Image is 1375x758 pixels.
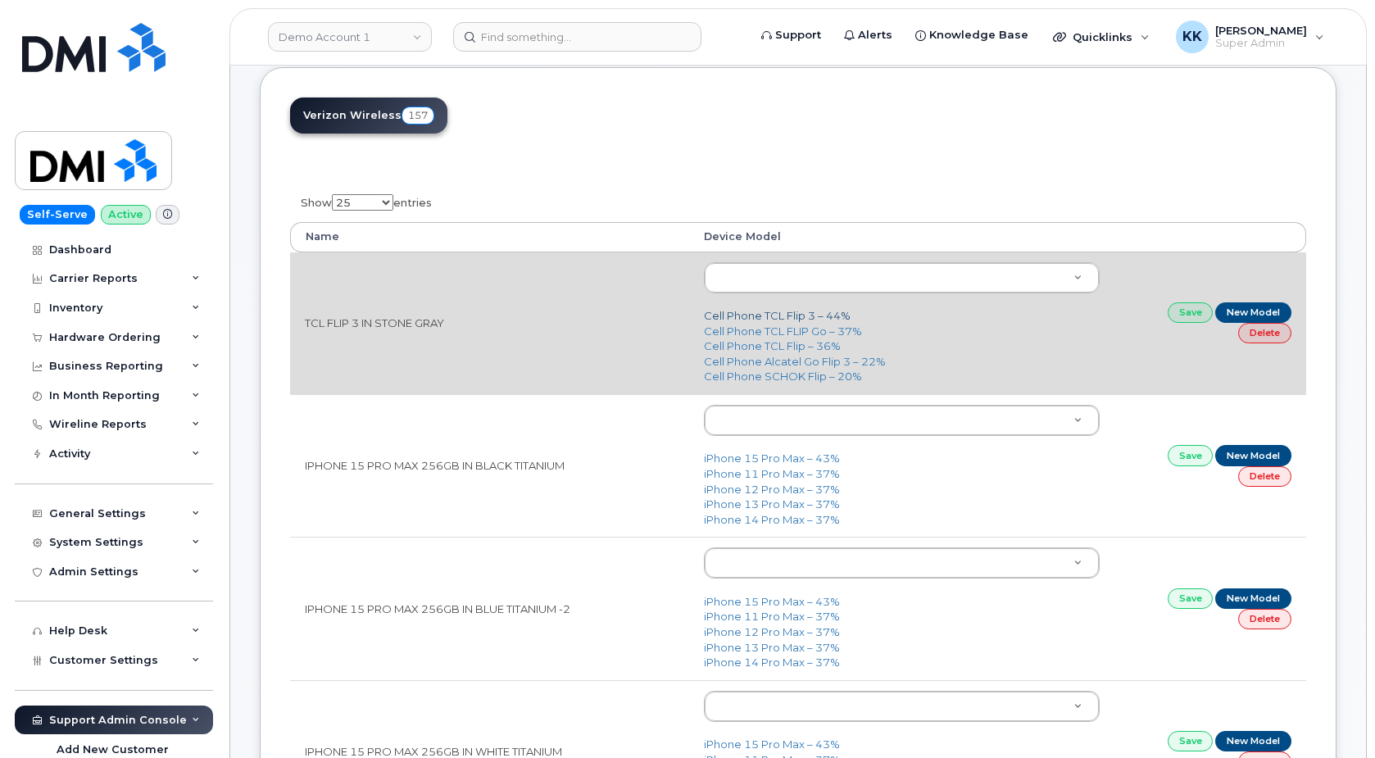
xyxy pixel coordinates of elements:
[290,537,689,679] td: IPHONE 15 PRO MAX 256GB IN BLUE TITANIUM -2
[704,656,840,669] a: iPhone 14 Pro Max – 37%
[833,19,904,52] a: Alerts
[1168,731,1214,751] a: Save
[704,467,840,480] a: iPhone 11 Pro Max – 37%
[290,98,447,134] a: Verizon Wireless157
[1114,222,1306,252] th: : activate to sort column ascending
[704,595,840,608] a: iPhone 15 Pro Max – 43%
[704,610,840,623] a: iPhone 11 Pro Max – 37%
[704,339,841,352] a: Cell Phone TCL Flip – 36%
[290,184,432,216] label: Show entries
[1215,302,1291,323] a: New Model
[1168,302,1214,323] a: Save
[775,27,821,43] span: Support
[1215,445,1291,465] a: New Model
[1073,30,1132,43] span: Quicklinks
[1238,323,1291,343] a: Delete
[704,483,840,496] a: iPhone 12 Pro Max – 37%
[453,22,701,52] input: Find something...
[1215,24,1307,37] span: [PERSON_NAME]
[332,194,393,211] select: Showentries
[1215,588,1291,609] a: New Model
[689,222,1115,252] th: Device Model: activate to sort column ascending
[929,27,1028,43] span: Knowledge Base
[1238,609,1291,629] a: Delete
[402,107,434,125] span: 157
[1182,27,1202,47] span: KK
[290,252,689,394] td: TCL FLIP 3 IN STONE GRAY
[1164,20,1336,53] div: Kristin Kammer-Grossman
[268,22,432,52] a: Demo Account 1
[704,641,840,654] a: iPhone 13 Pro Max – 37%
[1168,445,1214,465] a: Save
[704,325,862,338] a: Cell Phone TCL FLIP Go – 37%
[290,222,689,252] th: Name: activate to sort column ascending
[1215,37,1307,50] span: Super Admin
[704,625,840,638] a: iPhone 12 Pro Max – 37%
[1041,20,1161,53] div: Quicklinks
[704,309,851,322] a: Cell Phone TCL Flip 3 – 44%
[1215,731,1291,751] a: New Model
[704,370,862,383] a: Cell Phone SCHOK Flip – 20%
[704,497,840,511] a: iPhone 13 Pro Max – 37%
[1168,588,1214,609] a: Save
[904,19,1040,52] a: Knowledge Base
[858,27,892,43] span: Alerts
[290,394,689,537] td: IPHONE 15 PRO MAX 256GB IN BLACK TITANIUM
[704,452,840,465] a: iPhone 15 Pro Max – 43%
[704,355,886,368] a: Cell Phone Alcatel Go Flip 3 – 22%
[750,19,833,52] a: Support
[1238,466,1291,487] a: Delete
[704,738,840,751] a: iPhone 15 Pro Max – 43%
[704,513,840,526] a: iPhone 14 Pro Max – 37%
